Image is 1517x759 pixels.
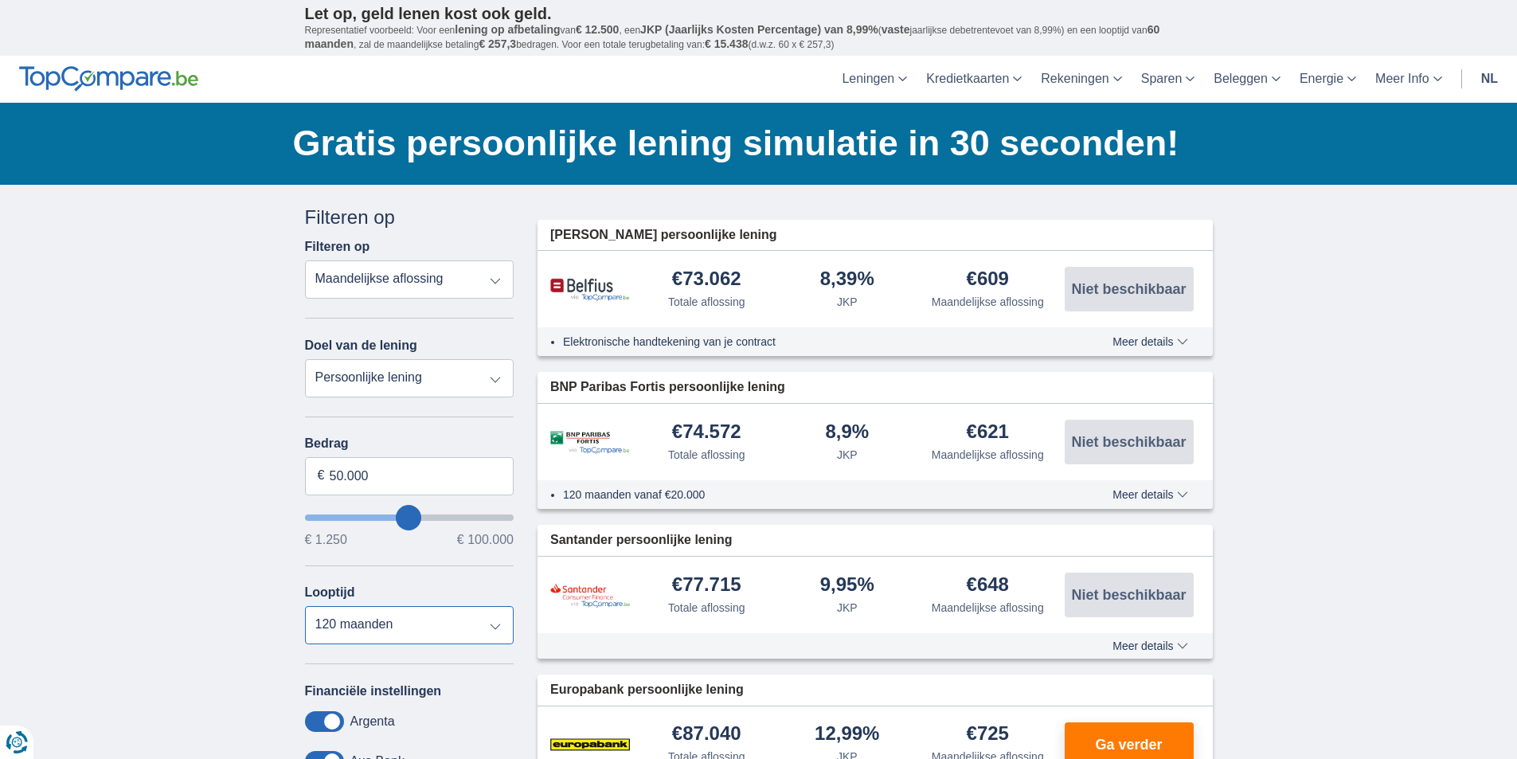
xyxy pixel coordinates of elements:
label: Bedrag [305,436,514,451]
div: Totale aflossing [668,294,745,310]
span: Ga verder [1095,737,1162,752]
label: Doel van de lening [305,338,417,353]
a: Meer Info [1366,56,1452,103]
span: Niet beschikbaar [1071,588,1186,602]
div: Maandelijkse aflossing [932,600,1044,616]
div: 9,95% [820,575,874,597]
div: Maandelijkse aflossing [932,294,1044,310]
span: BNP Paribas Fortis persoonlijke lening [550,378,785,397]
div: JKP [837,447,858,463]
span: Meer details [1112,640,1187,651]
span: Meer details [1112,489,1187,500]
div: €725 [967,724,1009,745]
div: €74.572 [672,422,741,444]
a: Beleggen [1204,56,1290,103]
a: Kredietkaarten [917,56,1031,103]
img: TopCompare [19,66,198,92]
img: product.pl.alt BNP Paribas Fortis [550,431,630,454]
span: Santander persoonlijke lening [550,531,733,550]
label: Financiële instellingen [305,684,442,698]
div: €87.040 [672,724,741,745]
input: wantToBorrow [305,514,514,521]
span: € 15.438 [705,37,749,50]
label: Looptijd [305,585,355,600]
a: Sparen [1132,56,1205,103]
div: 8,39% [820,269,874,291]
span: [PERSON_NAME] persoonlijke lening [550,226,776,245]
div: Filteren op [305,204,514,231]
div: €609 [967,269,1009,291]
span: Niet beschikbaar [1071,435,1186,449]
span: € [318,467,325,485]
p: Representatief voorbeeld: Voor een van , een ( jaarlijkse debetrentevoet van 8,99%) en een loopti... [305,23,1213,52]
button: Niet beschikbaar [1065,573,1194,617]
img: product.pl.alt Belfius [550,278,630,301]
div: Totale aflossing [668,447,745,463]
div: 8,9% [825,422,869,444]
span: Meer details [1112,336,1187,347]
a: Energie [1290,56,1366,103]
button: Niet beschikbaar [1065,267,1194,311]
li: 120 maanden vanaf €20.000 [563,487,1054,503]
span: Europabank persoonlijke lening [550,681,744,699]
span: € 257,3 [479,37,516,50]
span: € 100.000 [457,534,514,546]
span: JKP (Jaarlijks Kosten Percentage) van 8,99% [640,23,878,36]
div: €77.715 [672,575,741,597]
span: Niet beschikbaar [1071,282,1186,296]
button: Meer details [1101,488,1199,501]
h1: Gratis persoonlijke lening simulatie in 30 seconden! [293,119,1213,168]
div: Maandelijkse aflossing [932,447,1044,463]
a: Rekeningen [1031,56,1131,103]
span: € 1.250 [305,534,347,546]
div: €648 [967,575,1009,597]
label: Filteren op [305,240,370,254]
label: Argenta [350,714,395,729]
div: €621 [967,422,1009,444]
li: Elektronische handtekening van je contract [563,334,1054,350]
span: lening op afbetaling [455,23,560,36]
span: € 12.500 [576,23,620,36]
span: 60 maanden [305,23,1160,50]
div: JKP [837,294,858,310]
div: JKP [837,600,858,616]
button: Meer details [1101,640,1199,652]
img: product.pl.alt Santander [550,583,630,608]
a: nl [1472,56,1507,103]
button: Meer details [1101,335,1199,348]
a: Leningen [832,56,917,103]
span: vaste [882,23,910,36]
div: 12,99% [815,724,879,745]
p: Let op, geld lenen kost ook geld. [305,4,1213,23]
div: Totale aflossing [668,600,745,616]
div: €73.062 [672,269,741,291]
button: Niet beschikbaar [1065,420,1194,464]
